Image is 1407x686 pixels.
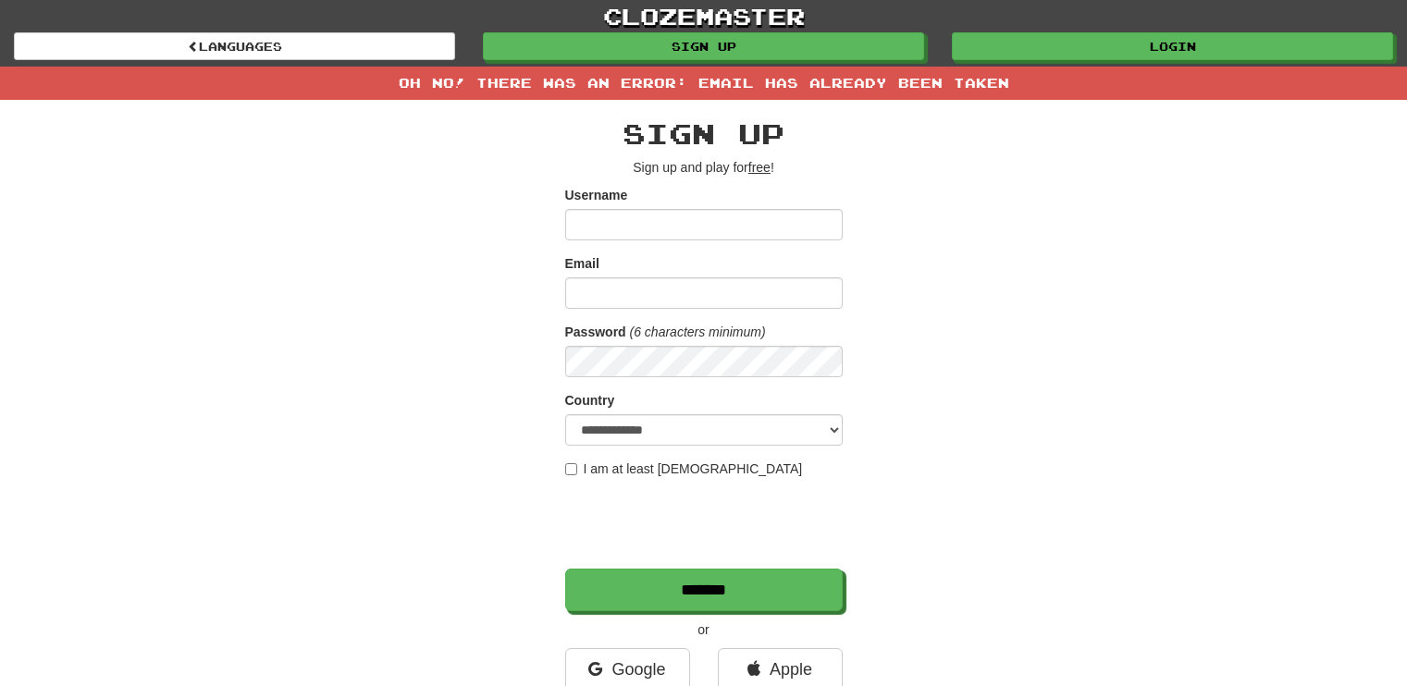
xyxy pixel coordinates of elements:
[565,254,599,273] label: Email
[14,32,455,60] a: Languages
[565,323,626,341] label: Password
[630,325,766,339] em: (6 characters minimum)
[565,463,577,475] input: I am at least [DEMOGRAPHIC_DATA]
[565,620,843,639] p: or
[483,32,924,60] a: Sign up
[565,391,615,410] label: Country
[565,487,846,559] iframe: reCAPTCHA
[565,118,843,149] h2: Sign up
[565,186,628,204] label: Username
[952,32,1393,60] a: Login
[565,158,843,177] p: Sign up and play for !
[565,459,803,478] label: I am at least [DEMOGRAPHIC_DATA]
[748,160,771,175] u: free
